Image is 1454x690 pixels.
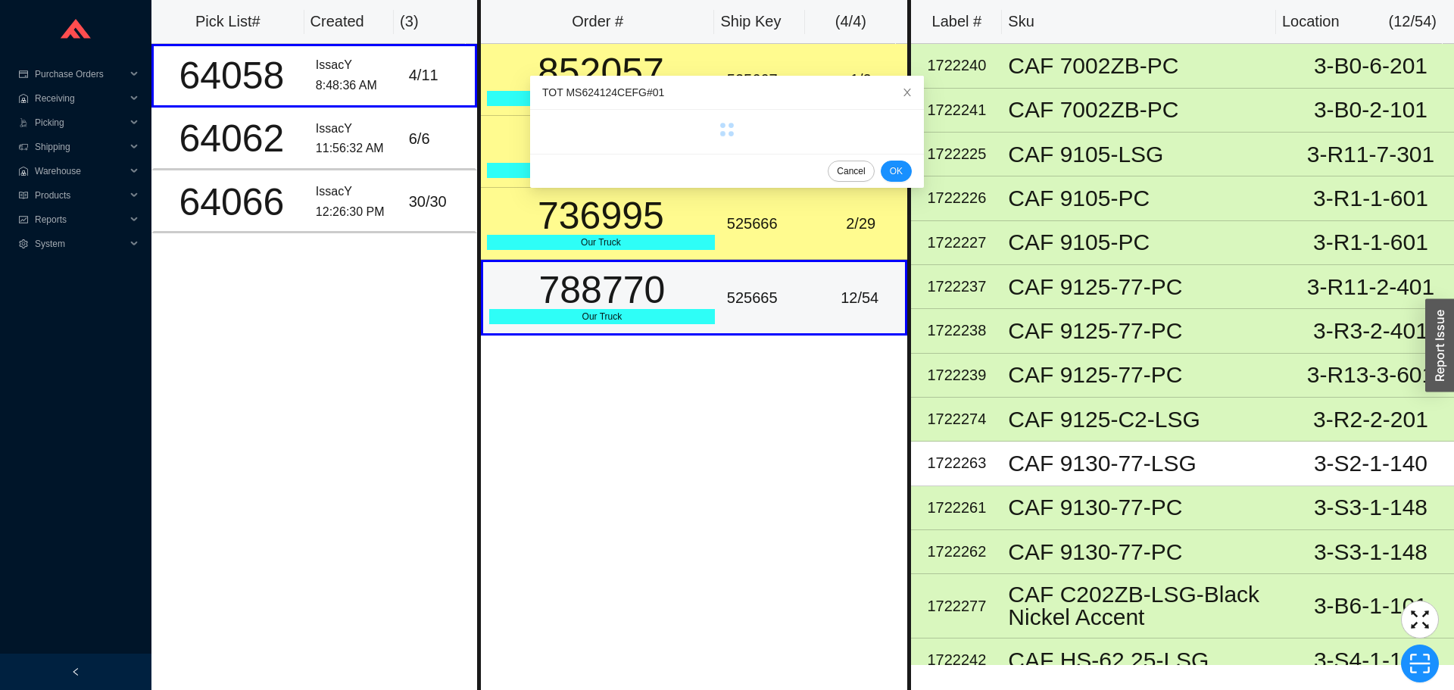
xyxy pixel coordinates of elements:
[917,539,996,564] div: 1722262
[316,119,397,139] div: IssacY
[35,62,126,86] span: Purchase Orders
[917,451,996,476] div: 1722263
[727,211,808,236] div: 525666
[409,126,469,151] div: 6 / 6
[35,135,126,159] span: Shipping
[917,363,996,388] div: 1722239
[917,98,996,123] div: 1722241
[18,215,29,224] span: fund
[542,84,912,101] div: TOT MS624124CEFG#01
[160,120,304,158] div: 64062
[1402,652,1438,675] span: scan
[1008,98,1281,121] div: CAF 7002ZB-PC
[891,76,924,109] button: Close
[902,87,913,98] span: close
[820,286,899,311] div: 12 / 54
[409,63,469,88] div: 4 / 11
[1008,143,1281,166] div: CAF 9105-LSG
[1282,9,1340,34] div: Location
[820,211,901,236] div: 2 / 29
[1293,276,1448,298] div: 3-R11-2-401
[917,594,996,619] div: 1722277
[18,70,29,79] span: credit-card
[1008,231,1281,254] div: CAF 9105-PC
[917,407,996,432] div: 1722274
[1008,649,1281,672] div: CAF HS-62.25-LSG
[1293,452,1448,475] div: 3-S2-1-140
[1008,583,1281,629] div: CAF C202ZB-LSG-Black Nickel Accent
[35,86,126,111] span: Receiving
[35,208,126,232] span: Reports
[1293,364,1448,386] div: 3-R13-3-601
[18,239,29,248] span: setting
[917,230,996,255] div: 1722227
[1293,98,1448,121] div: 3-B0-2-101
[35,111,126,135] span: Picking
[1293,541,1448,564] div: 3-S3-1-148
[35,183,126,208] span: Products
[1293,231,1448,254] div: 3-R1-1-601
[917,274,996,299] div: 1722237
[811,9,890,34] div: ( 4 / 4 )
[828,161,874,182] button: Cancel
[487,91,715,106] div: Our Truck
[316,139,397,159] div: 11:56:32 AM
[917,142,996,167] div: 1722225
[890,164,903,179] span: OK
[1401,645,1439,682] button: scan
[727,286,808,311] div: 525665
[917,648,996,673] div: 1722242
[1293,595,1448,617] div: 3-B6-1-101
[316,202,397,223] div: 12:26:30 PM
[1008,452,1281,475] div: CAF 9130-77-LSG
[1293,143,1448,166] div: 3-R11-7-301
[1293,408,1448,431] div: 3-R2-2-201
[1008,187,1281,210] div: CAF 9105-PC
[917,186,996,211] div: 1722226
[1293,649,1448,672] div: 3-S4-1-115
[18,191,29,200] span: read
[35,232,126,256] span: System
[917,53,996,78] div: 1722240
[35,159,126,183] span: Warehouse
[1293,55,1448,77] div: 3-B0-6-201
[1008,55,1281,77] div: CAF 7002ZB-PC
[820,67,901,92] div: 1 / 2
[1008,320,1281,342] div: CAF 9125-77-PC
[316,182,397,202] div: IssacY
[1293,187,1448,210] div: 3-R1-1-601
[487,163,715,178] div: Our Truck
[1293,496,1448,519] div: 3-S3-1-148
[487,197,715,235] div: 736995
[727,67,808,92] div: 525667
[1402,608,1438,631] span: fullscreen
[409,189,469,214] div: 30 / 30
[487,125,715,163] div: 933864
[881,161,912,182] button: OK
[1293,320,1448,342] div: 3-R3-2-401
[837,164,865,179] span: Cancel
[917,318,996,343] div: 1722238
[489,271,715,309] div: 788770
[487,235,715,250] div: Our Truck
[1008,276,1281,298] div: CAF 9125-77-PC
[1008,408,1281,431] div: CAF 9125-C2-LSG
[1389,9,1437,34] div: ( 12 / 54 )
[489,309,715,324] div: Our Truck
[316,55,397,76] div: IssacY
[400,9,460,34] div: ( 3 )
[1008,541,1281,564] div: CAF 9130-77-PC
[316,76,397,96] div: 8:48:36 AM
[1008,496,1281,519] div: CAF 9130-77-PC
[487,53,715,91] div: 852057
[71,667,80,676] span: left
[1401,601,1439,638] button: fullscreen
[160,57,304,95] div: 64058
[1008,364,1281,386] div: CAF 9125-77-PC
[160,183,304,221] div: 64066
[917,495,996,520] div: 1722261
